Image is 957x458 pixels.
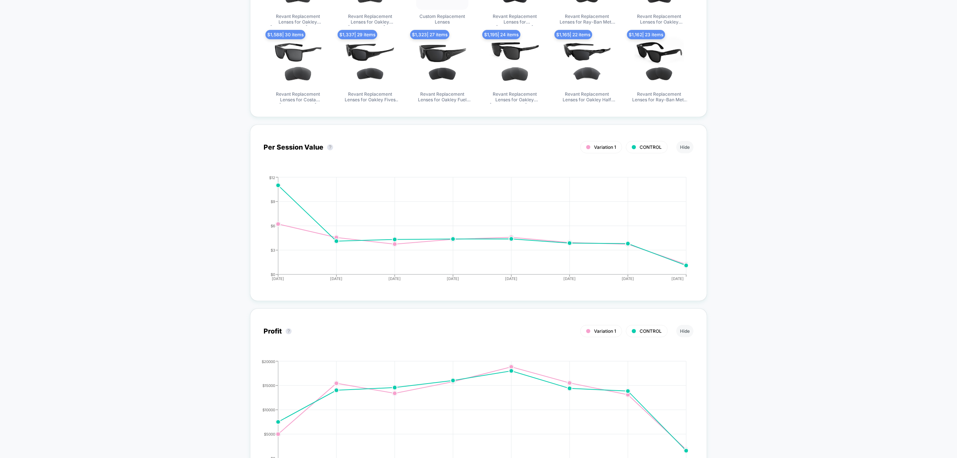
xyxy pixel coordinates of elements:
tspan: $5000 [264,431,275,436]
span: Revant Replacement Lenses for Oakley [PERSON_NAME] Metal OO4123 [487,91,543,104]
tspan: [DATE] [563,276,576,281]
span: Revant Replacement Lenses for Oakley [PERSON_NAME] XL OO9417 [342,13,398,26]
span: Revant Replacement Lenses for Oakley Fuel Cell OO9096 [414,91,470,104]
span: $ 1,323 | 27 items [410,30,449,39]
span: Revant Replacement Lenses for Oakley Half Jacket 2.0 XL OO9154 [559,91,615,104]
button: ? [327,144,333,150]
span: $ 1,195 | 24 items [482,30,520,39]
span: $ 1,165 | 22 items [554,30,592,39]
span: CONTROL [640,328,662,334]
span: $ 1,337 | 29 items [338,30,377,39]
span: Revant Replacement Lenses for Ray-Ban Meta Wayfarer RW4006 50mm [559,13,615,26]
span: CONTROL [640,144,662,150]
tspan: [DATE] [330,276,343,281]
span: $ 1,162 | 23 items [627,30,665,39]
span: Revant Replacement Lenses for Ray-Ban Meta Wayfarer RW4008 53mm [631,91,687,104]
span: Revant Replacement Lenses for Oakley [PERSON_NAME] OO9102 [270,13,326,26]
span: Revant Replacement Lenses for Costa [PERSON_NAME] [270,91,326,104]
tspan: [DATE] [671,276,684,281]
img: Revant Replacement Lenses for Oakley Holbrook Metal OO4123 [489,35,541,87]
button: ? [286,328,292,334]
button: Hide [676,325,693,337]
tspan: [DATE] [389,276,401,281]
tspan: $20000 [262,359,275,363]
img: Revant Replacement Lenses for Oakley Half Jacket 2.0 XL OO9154 [561,35,613,87]
tspan: $12 [269,175,275,179]
img: Revant Replacement Lenses for Ray-Ban Meta Wayfarer RW4008 53mm [633,35,685,87]
tspan: [DATE] [505,276,517,281]
span: Variation 1 [594,144,616,150]
tspan: [DATE] [622,276,634,281]
tspan: $15000 [262,383,275,387]
button: Hide [676,141,693,153]
tspan: [DATE] [272,276,284,281]
tspan: $9 [271,199,275,203]
span: Revant Replacement Lenses for Oakley Fives Squared OO9238 [342,91,398,104]
span: Variation 1 [594,328,616,334]
div: PER_SESSION_VALUE [256,175,686,288]
tspan: $0 [271,272,275,276]
tspan: $3 [271,248,275,252]
span: Revant Replacement Lenses for Oakley TwoFace OO9189 [631,13,687,26]
tspan: $6 [271,223,275,228]
tspan: $10000 [262,407,275,412]
img: Revant Replacement Lenses for Oakley Fives Squared OO9238 [344,35,396,87]
tspan: [DATE] [447,276,459,281]
img: Revant Replacement Lenses for Oakley Fuel Cell OO9096 [416,35,468,87]
span: Revant Replacement Lenses for [PERSON_NAME] [PERSON_NAME] RB4165 54mm [487,13,543,26]
img: Revant Replacement Lenses for Costa Rincon [272,35,324,87]
span: $ 1,588 | 30 items [265,30,305,39]
span: Custom Replacement Lenses [414,13,470,26]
